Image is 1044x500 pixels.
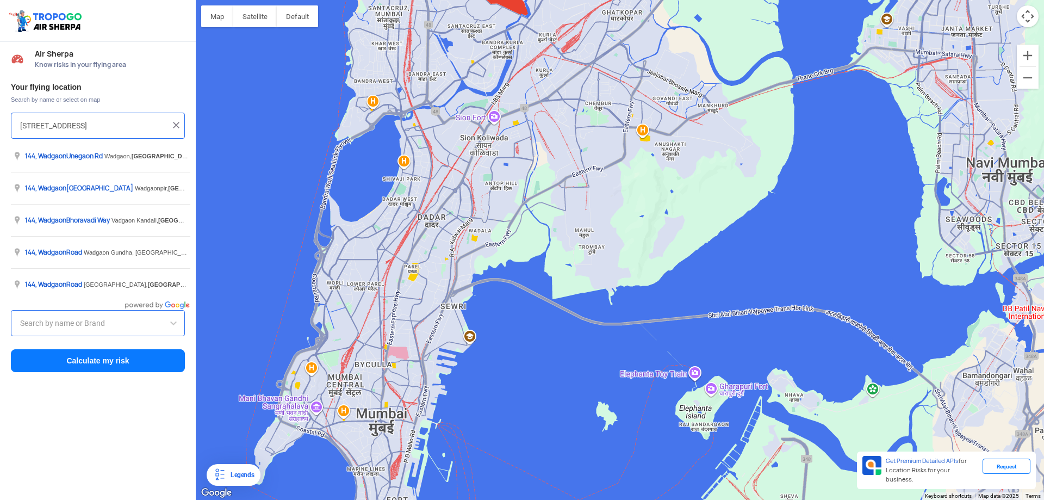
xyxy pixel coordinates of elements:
input: Search by name or Brand [20,317,176,330]
span: [GEOGRAPHIC_DATA] [132,153,196,159]
span: [GEOGRAPHIC_DATA] [168,185,232,192]
span: Search by name or select on map [11,95,185,104]
span: 144, Wad [GEOGRAPHIC_DATA] [25,184,135,193]
span: 144, Wad Road [25,248,84,257]
input: Search your flying location [20,119,167,132]
a: Terms [1026,493,1041,499]
span: Get Premium Detailed APIs [886,457,959,465]
button: Show satellite imagery [233,5,277,27]
span: Vadgaon Kandali, , [111,217,288,224]
div: for Location Risks for your business. [881,456,983,485]
img: Google [198,486,234,500]
span: gaon [51,280,66,289]
span: 144, Wad Bhoravadi Way [25,216,111,225]
button: Zoom out [1017,67,1039,89]
span: Map data ©2025 [978,493,1019,499]
span: gaon [51,216,66,225]
img: ic_close.png [171,120,182,131]
span: gaon [51,184,66,193]
h3: Your flying location [11,83,185,91]
button: Zoom in [1017,45,1039,66]
button: Keyboard shortcuts [925,492,972,500]
span: Wadgaon Gundha, [GEOGRAPHIC_DATA], [84,249,263,256]
div: Legends [226,468,254,482]
span: gaon [51,152,66,161]
div: Request [983,459,1030,474]
span: 144, Wad Road [25,280,84,289]
span: [GEOGRAPHIC_DATA], , [84,281,277,288]
span: gaon [51,248,66,257]
img: Premium APIs [862,456,881,475]
img: Legends [213,468,226,482]
span: Know risks in your flying area [35,60,185,69]
span: [GEOGRAPHIC_DATA] [148,281,212,288]
button: Map camera controls [1017,5,1039,27]
button: Show street map [201,5,233,27]
span: 144, Wad Unegaon Rd [25,152,104,161]
span: Wadgaon, , [104,153,261,159]
a: Open this area in Google Maps (opens a new window) [198,486,234,500]
img: Risk Scores [11,52,24,65]
span: Air Sherpa [35,50,185,58]
img: ic_tgdronemaps.svg [8,8,85,33]
span: [GEOGRAPHIC_DATA] [158,217,222,224]
button: Calculate my risk [11,349,185,372]
span: Wadgaonpir, , [135,185,298,192]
